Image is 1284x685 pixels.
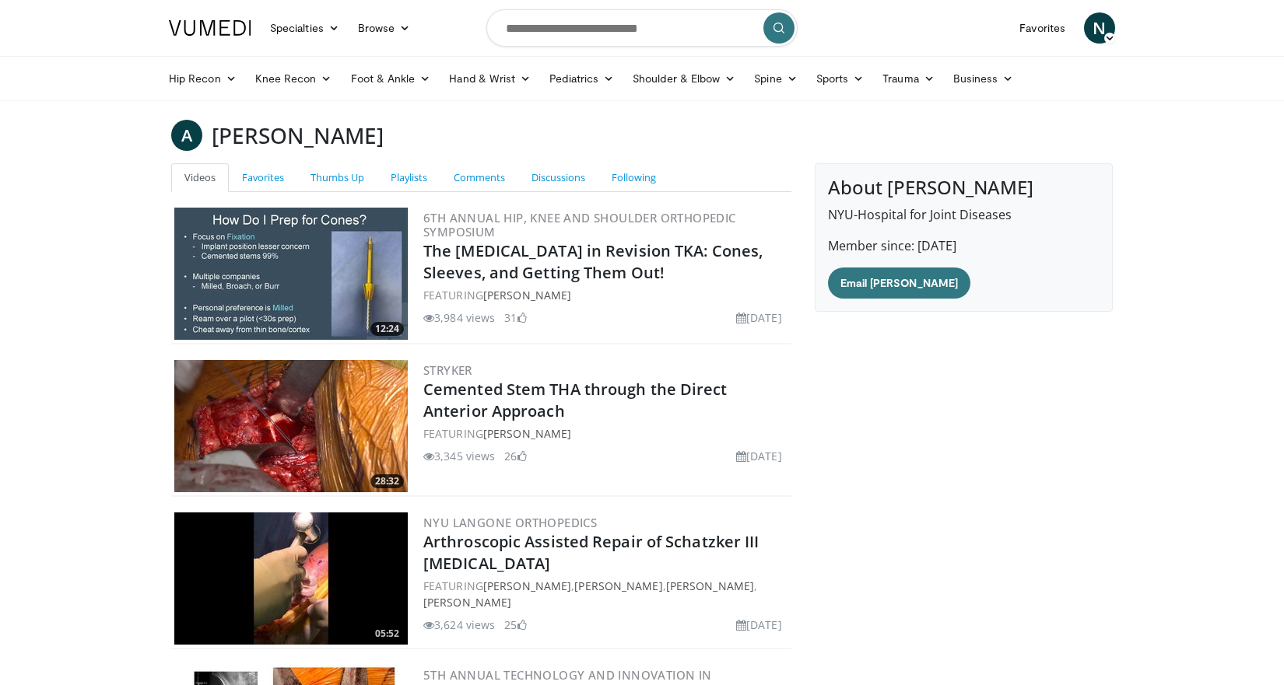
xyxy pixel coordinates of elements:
p: Member since: [DATE] [828,236,1100,255]
a: Playlists [377,163,440,192]
a: A [171,120,202,151]
a: Hip Recon [160,63,246,94]
a: Email [PERSON_NAME] [828,267,970,299]
a: Sports [807,63,874,94]
span: 12:24 [370,322,404,336]
a: [PERSON_NAME] [666,578,754,593]
input: Search topics, interventions [486,9,798,47]
li: 3,984 views [423,309,495,326]
li: 25 [504,617,526,633]
a: Following [598,163,669,192]
p: NYU-Hospital for Joint Diseases [828,205,1100,224]
a: Shoulder & Elbow [623,63,745,94]
img: XzOTlMlQSGUnbGTX4xMDoxOjBzMTt2bJ.300x170_q85_crop-smart_upscale.jpg [174,512,408,645]
h3: [PERSON_NAME] [212,120,384,151]
a: 28:32 [174,360,408,492]
li: [DATE] [736,617,782,633]
a: [PERSON_NAME] [423,595,511,610]
a: Comments [440,163,518,192]
li: [DATE] [736,448,782,464]
a: Trauma [873,63,944,94]
a: Discussions [518,163,598,192]
img: 336362fe-f065-4c78-bb1d-53dd5067b6e8.300x170_q85_crop-smart_upscale.jpg [174,208,408,340]
a: [PERSON_NAME] [483,578,571,593]
a: Arthroscopic Assisted Repair of Schatzker III [MEDICAL_DATA] [423,531,760,574]
li: 3,345 views [423,448,495,464]
a: Favorites [1010,12,1075,44]
div: FEATURING [423,287,788,303]
a: Favorites [229,163,297,192]
h4: About [PERSON_NAME] [828,176,1100,199]
span: 28:32 [370,474,404,488]
li: [DATE] [736,309,782,326]
div: FEATURING [423,425,788,442]
li: 3,624 views [423,617,495,633]
img: 4f02d6de-8da9-4374-a3c3-ef38668d42aa.300x170_q85_crop-smart_upscale.jpg [174,360,408,492]
div: FEATURING , , , [423,578,788,610]
a: 12:24 [174,208,408,340]
a: Business [944,63,1023,94]
a: Pediatrics [540,63,623,94]
a: 6th Annual Hip, Knee and Shoulder Orthopedic Symposium [423,210,736,239]
a: NYU Langone Orthopedics [423,515,597,530]
a: 05:52 [174,512,408,645]
a: Foot & Ankle [342,63,440,94]
li: 26 [504,448,526,464]
li: 31 [504,309,526,326]
a: The [MEDICAL_DATA] in Revision TKA: Cones, Sleeves, and Getting Them Out! [423,240,763,283]
a: Browse [349,12,420,44]
a: [PERSON_NAME] [483,426,571,441]
a: Spine [745,63,806,94]
a: Videos [171,163,229,192]
a: Cemented Stem THA through the Direct Anterior Approach [423,379,728,421]
a: Stryker [423,362,472,378]
a: Knee Recon [246,63,342,94]
a: Thumbs Up [297,163,377,192]
a: N [1084,12,1115,44]
a: Hand & Wrist [440,63,540,94]
a: Specialties [261,12,349,44]
img: VuMedi Logo [169,20,251,36]
a: [PERSON_NAME] [574,578,662,593]
a: [PERSON_NAME] [483,288,571,302]
span: 05:52 [370,627,404,641]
